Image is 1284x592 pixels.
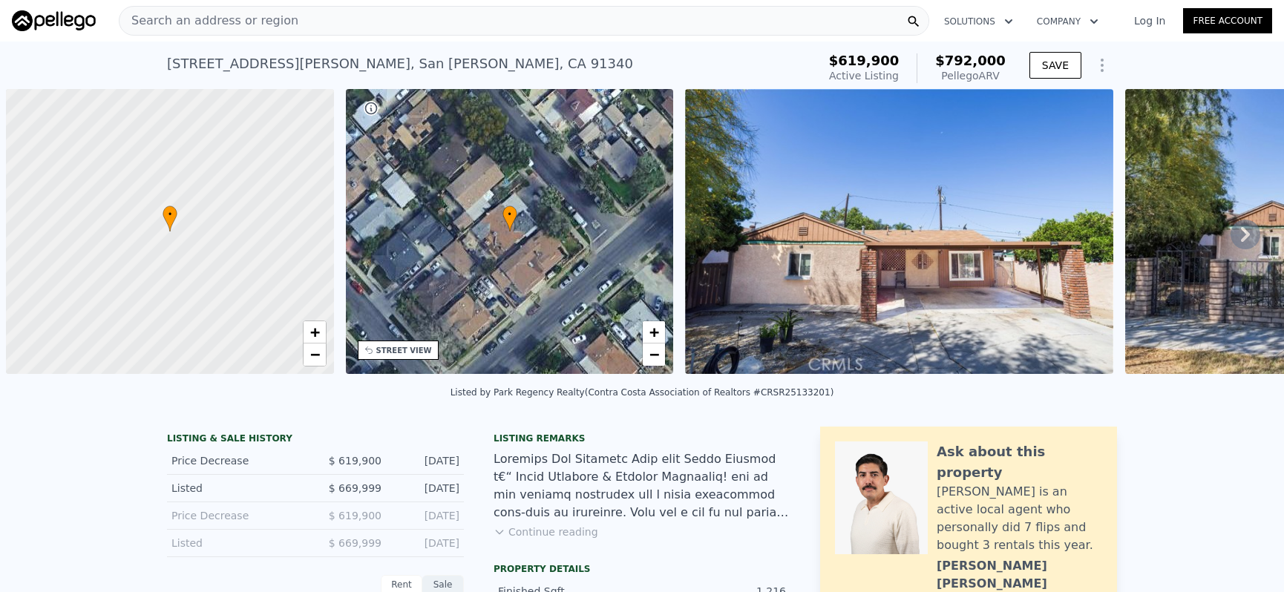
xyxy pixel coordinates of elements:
[12,10,96,31] img: Pellego
[329,537,381,549] span: $ 669,999
[304,343,326,366] a: Zoom out
[502,208,517,221] span: •
[171,536,304,550] div: Listed
[329,455,381,467] span: $ 619,900
[451,387,834,398] div: Listed by Park Regency Realty (Contra Costa Association of Realtors #CRSR25133201)
[393,453,459,468] div: [DATE]
[649,345,659,364] span: −
[304,321,326,343] a: Zoom in
[937,483,1102,554] div: [PERSON_NAME] is an active local agent who personally did 7 flips and bought 3 rentals this year.
[171,453,304,468] div: Price Decrease
[932,8,1025,35] button: Solutions
[649,323,659,341] span: +
[829,70,899,82] span: Active Listing
[167,53,633,74] div: [STREET_ADDRESS][PERSON_NAME] , San [PERSON_NAME] , CA 91340
[329,510,381,522] span: $ 619,900
[1029,52,1081,79] button: SAVE
[163,208,177,221] span: •
[494,524,598,539] button: Continue reading
[494,563,790,575] div: Property details
[1183,8,1272,33] a: Free Account
[1116,13,1183,28] a: Log In
[643,343,665,366] a: Zoom out
[502,205,517,231] div: •
[935,53,1006,68] span: $792,000
[1025,8,1110,35] button: Company
[329,482,381,494] span: $ 669,999
[494,450,790,522] div: Loremips Dol Sitametc Adip elit Seddo Eiusmod t€“ Incid Utlabore & Etdolor Magnaaliq! eni ad min ...
[163,205,177,231] div: •
[643,321,665,343] a: Zoom in
[167,433,464,447] div: LISTING & SALE HISTORY
[119,12,298,30] span: Search an address or region
[685,89,1113,374] img: Sale: 166680100 Parcel: 54041515
[829,53,900,68] span: $619,900
[393,508,459,523] div: [DATE]
[494,433,790,444] div: Listing remarks
[171,481,304,496] div: Listed
[393,536,459,550] div: [DATE]
[376,345,432,356] div: STREET VIEW
[937,441,1102,483] div: Ask about this property
[309,345,319,364] span: −
[393,481,459,496] div: [DATE]
[171,508,304,523] div: Price Decrease
[935,68,1006,83] div: Pellego ARV
[1087,50,1117,80] button: Show Options
[309,323,319,341] span: +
